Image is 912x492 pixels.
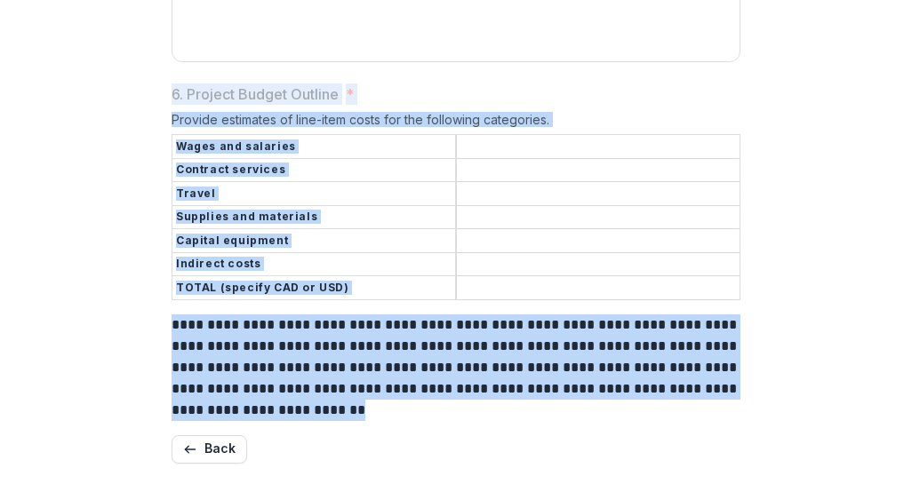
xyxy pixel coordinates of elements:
[172,205,457,229] th: Supplies and materials
[172,252,457,276] th: Indirect costs
[172,229,457,253] th: Capital equipment
[172,158,457,182] th: Contract services
[172,112,740,134] div: Provide estimates of line-item costs for the following categories.
[172,276,457,300] th: TOTAL (specify CAD or USD)
[172,83,339,105] p: 6. Project Budget Outline
[172,435,247,464] button: Back
[172,135,457,159] th: Wages and salaries
[172,182,457,206] th: Travel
